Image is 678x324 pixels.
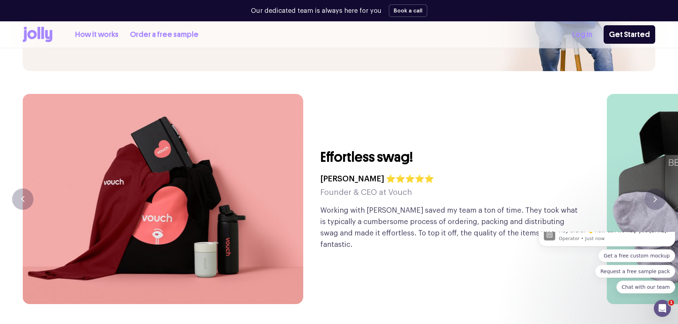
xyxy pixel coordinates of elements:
[130,29,199,41] a: Order a free sample
[604,25,655,44] a: Get Started
[75,29,119,41] a: How it works
[320,186,434,199] h5: Founder & CEO at Vouch
[3,17,140,62] div: Quick reply options
[668,300,674,306] span: 1
[251,6,382,16] p: Our dedicated team is always here for you
[320,172,434,186] h4: [PERSON_NAME] ⭐⭐⭐⭐⭐
[572,29,592,41] a: Log In
[536,232,678,298] iframe: Intercom notifications message
[59,33,140,46] button: Quick reply: Request a free sample pack
[81,49,140,62] button: Quick reply: Chat with our team
[23,4,134,10] p: Message from Operator, sent Just now
[654,300,671,317] iframe: Intercom live chat
[320,205,584,250] p: Working with [PERSON_NAME] saved my team a ton of time. They took what is typically a cumbersome ...
[320,148,413,166] h3: Effortless swag!
[63,17,140,30] button: Quick reply: Get a free custom mockup
[389,4,427,17] button: Book a call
